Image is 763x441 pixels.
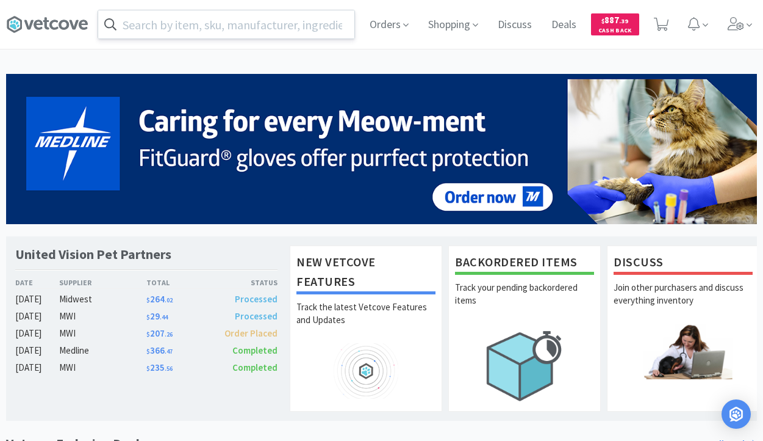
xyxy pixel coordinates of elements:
h1: Backordered Items [455,252,594,275]
h1: Discuss [614,252,753,275]
span: $ [146,330,150,338]
div: MWI [59,309,146,324]
div: Open Intercom Messenger [722,399,751,429]
span: Order Placed [224,327,278,339]
span: Processed [235,310,278,322]
a: [DATE]MWI$29.44Processed [15,309,278,324]
img: hero_discuss.png [614,324,753,379]
span: . 44 [160,313,168,321]
div: [DATE] [15,326,59,341]
span: . 47 [165,348,173,355]
div: MWI [59,360,146,375]
p: Join other purchasers and discuss everything inventory [614,281,753,324]
span: 366 [146,344,173,356]
div: MWI [59,326,146,341]
div: Midwest [59,292,146,307]
img: hero_feature_roadmap.png [296,343,435,399]
p: Track the latest Vetcove Features and Updates [296,301,435,343]
a: [DATE]Midwest$264.02Processed [15,292,278,307]
img: 5b85490d2c9a43ef9873369d65f5cc4c_481.png [6,74,757,224]
div: [DATE] [15,343,59,358]
div: Supplier [59,277,146,288]
span: Completed [232,362,278,373]
span: 235 [146,362,173,373]
span: $ [146,348,150,355]
span: 264 [146,293,173,305]
a: [DATE]Medline$366.47Completed [15,343,278,358]
span: 207 [146,327,173,339]
span: $ [601,17,604,25]
span: . 56 [165,365,173,373]
h1: New Vetcove Features [296,252,435,294]
span: Processed [235,293,278,305]
a: $887.39Cash Back [591,8,639,41]
span: Completed [232,344,278,356]
span: 29 [146,310,168,322]
a: Backordered ItemsTrack your pending backordered items [448,246,601,412]
a: Discuss [493,20,537,31]
img: hero_backorders.png [455,324,594,407]
input: Search by item, sku, manufacturer, ingredient, size... [98,10,354,38]
div: Status [212,277,278,288]
span: . 02 [165,296,173,304]
div: [DATE] [15,309,59,324]
div: [DATE] [15,360,59,375]
a: New Vetcove FeaturesTrack the latest Vetcove Features and Updates [290,246,442,412]
p: Track your pending backordered items [455,281,594,324]
div: Medline [59,343,146,358]
span: 887 [601,14,628,26]
span: $ [146,296,150,304]
a: [DATE]MWI$207.26Order Placed [15,326,278,341]
span: . 26 [165,330,173,338]
span: . 39 [619,17,628,25]
h1: United Vision Pet Partners [15,246,171,263]
span: $ [146,365,150,373]
span: $ [146,313,150,321]
div: Date [15,277,59,288]
a: Deals [546,20,581,31]
div: [DATE] [15,292,59,307]
span: Cash Back [598,27,632,35]
a: DiscussJoin other purchasers and discuss everything inventory [607,246,759,412]
a: [DATE]MWI$235.56Completed [15,360,278,375]
div: Total [146,277,212,288]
